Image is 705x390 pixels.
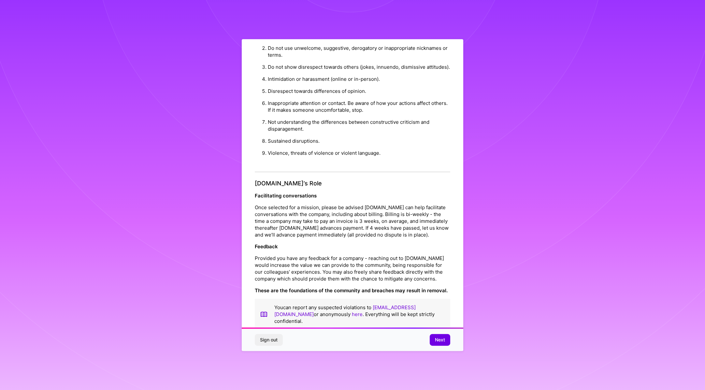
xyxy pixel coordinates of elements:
[255,255,450,282] p: Provided you have any feedback for a company - reaching out to [DOMAIN_NAME] would increase the v...
[255,334,283,346] button: Sign out
[260,337,278,343] span: Sign out
[255,180,450,187] h4: [DOMAIN_NAME]’s Role
[274,304,445,325] p: You can report any suspected violations to or anonymously . Everything will be kept strictly conf...
[352,311,363,317] a: here
[255,204,450,238] p: Once selected for a mission, please be advised [DOMAIN_NAME] can help facilitate conversations wi...
[268,42,450,61] li: Do not use unwelcome, suggestive, derogatory or inappropriate nicknames or terms.
[268,147,450,159] li: Violence, threats of violence or violent language.
[255,287,448,294] strong: These are the foundations of the community and breaches may result in removal.
[268,61,450,73] li: Do not show disrespect towards others (jokes, innuendo, dismissive attitudes).
[435,337,445,343] span: Next
[255,193,317,199] strong: Facilitating conversations
[268,135,450,147] li: Sustained disruptions.
[274,304,416,317] a: [EMAIL_ADDRESS][DOMAIN_NAME]
[430,334,450,346] button: Next
[268,116,450,135] li: Not understanding the differences between constructive criticism and disparagement.
[255,243,278,250] strong: Feedback
[260,304,268,325] img: book icon
[268,97,450,116] li: Inappropriate attention or contact. Be aware of how your actions affect others. If it makes someo...
[268,73,450,85] li: Intimidation or harassment (online or in-person).
[268,85,450,97] li: Disrespect towards differences of opinion.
